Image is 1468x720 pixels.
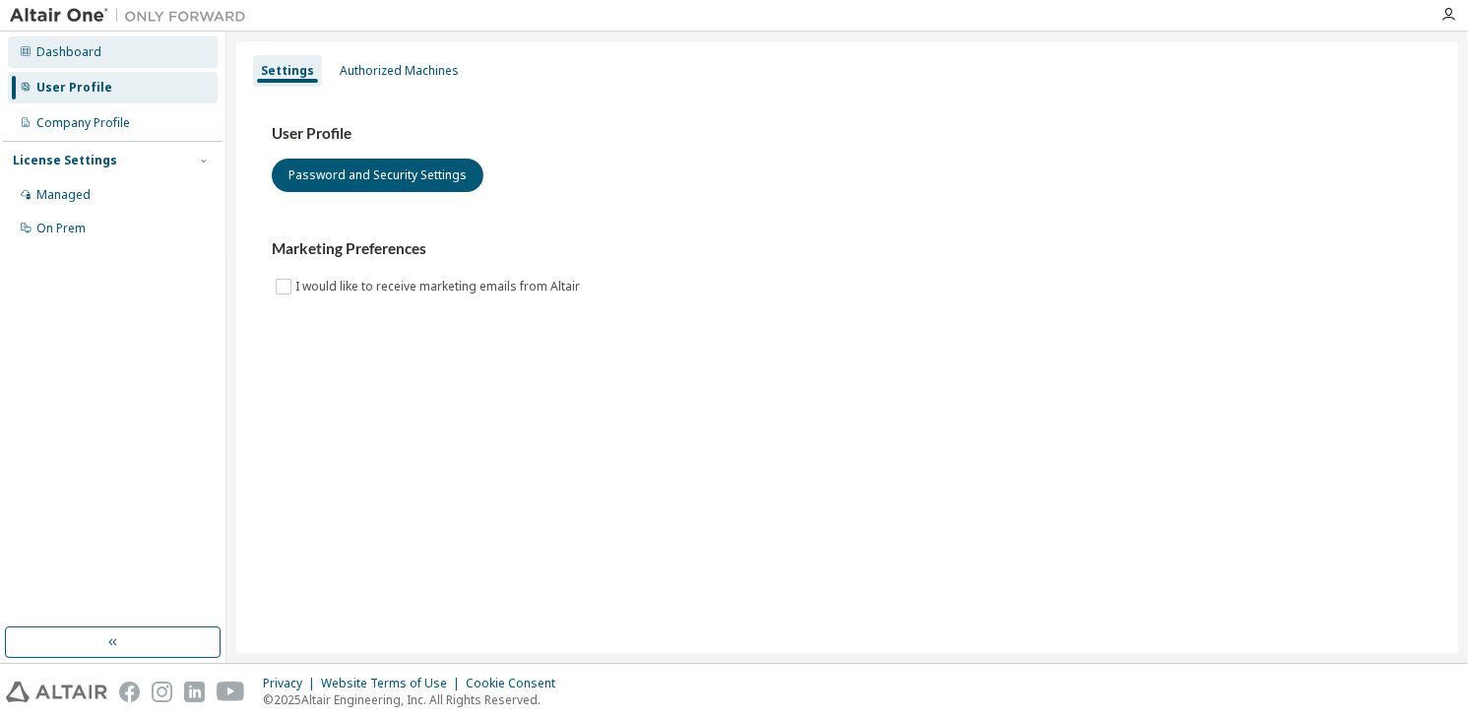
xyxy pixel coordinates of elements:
[272,159,483,192] button: Password and Security Settings
[272,124,1423,144] h3: User Profile
[36,187,91,203] div: Managed
[184,682,205,702] img: linkedin.svg
[321,676,466,691] div: Website Terms of Use
[272,239,1423,259] h3: Marketing Preferences
[261,63,314,79] div: Settings
[119,682,140,702] img: facebook.svg
[263,676,321,691] div: Privacy
[36,44,101,60] div: Dashboard
[340,63,459,79] div: Authorized Machines
[10,6,256,26] img: Altair One
[152,682,172,702] img: instagram.svg
[36,80,112,96] div: User Profile
[36,221,86,236] div: On Prem
[295,275,584,298] label: I would like to receive marketing emails from Altair
[263,691,567,708] p: © 2025 Altair Engineering, Inc. All Rights Reserved.
[217,682,245,702] img: youtube.svg
[36,115,130,131] div: Company Profile
[466,676,567,691] div: Cookie Consent
[6,682,107,702] img: altair_logo.svg
[13,153,117,168] div: License Settings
